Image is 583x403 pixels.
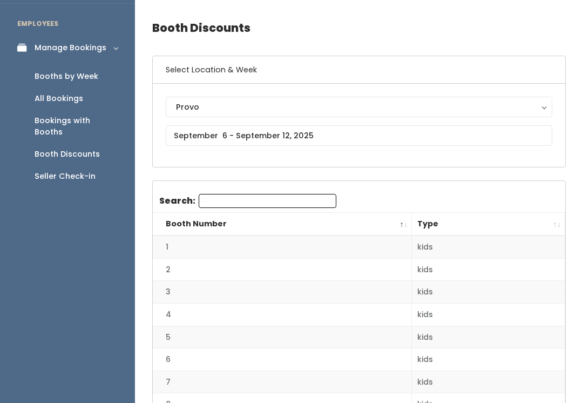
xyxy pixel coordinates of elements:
td: 5 [153,326,412,348]
td: kids [412,258,565,281]
div: Booths by Week [35,71,98,82]
div: Provo [176,101,542,113]
input: September 6 - September 12, 2025 [166,125,552,146]
div: Manage Bookings [35,42,106,53]
td: kids [412,326,565,348]
td: kids [412,236,565,258]
div: Booth Discounts [35,149,100,160]
input: Search: [199,194,336,208]
td: kids [412,348,565,371]
td: 7 [153,371,412,393]
td: 3 [153,281,412,304]
label: Search: [159,194,336,208]
td: 1 [153,236,412,258]
td: 2 [153,258,412,281]
div: Bookings with Booths [35,115,118,138]
div: Seller Check-in [35,171,96,182]
td: kids [412,281,565,304]
td: kids [412,371,565,393]
button: Provo [166,97,552,117]
td: kids [412,304,565,326]
th: Type: activate to sort column ascending [412,213,565,236]
div: All Bookings [35,93,83,104]
td: 4 [153,304,412,326]
h4: Booth Discounts [152,13,566,43]
td: 6 [153,348,412,371]
th: Booth Number: activate to sort column descending [153,213,412,236]
h6: Select Location & Week [153,56,565,84]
